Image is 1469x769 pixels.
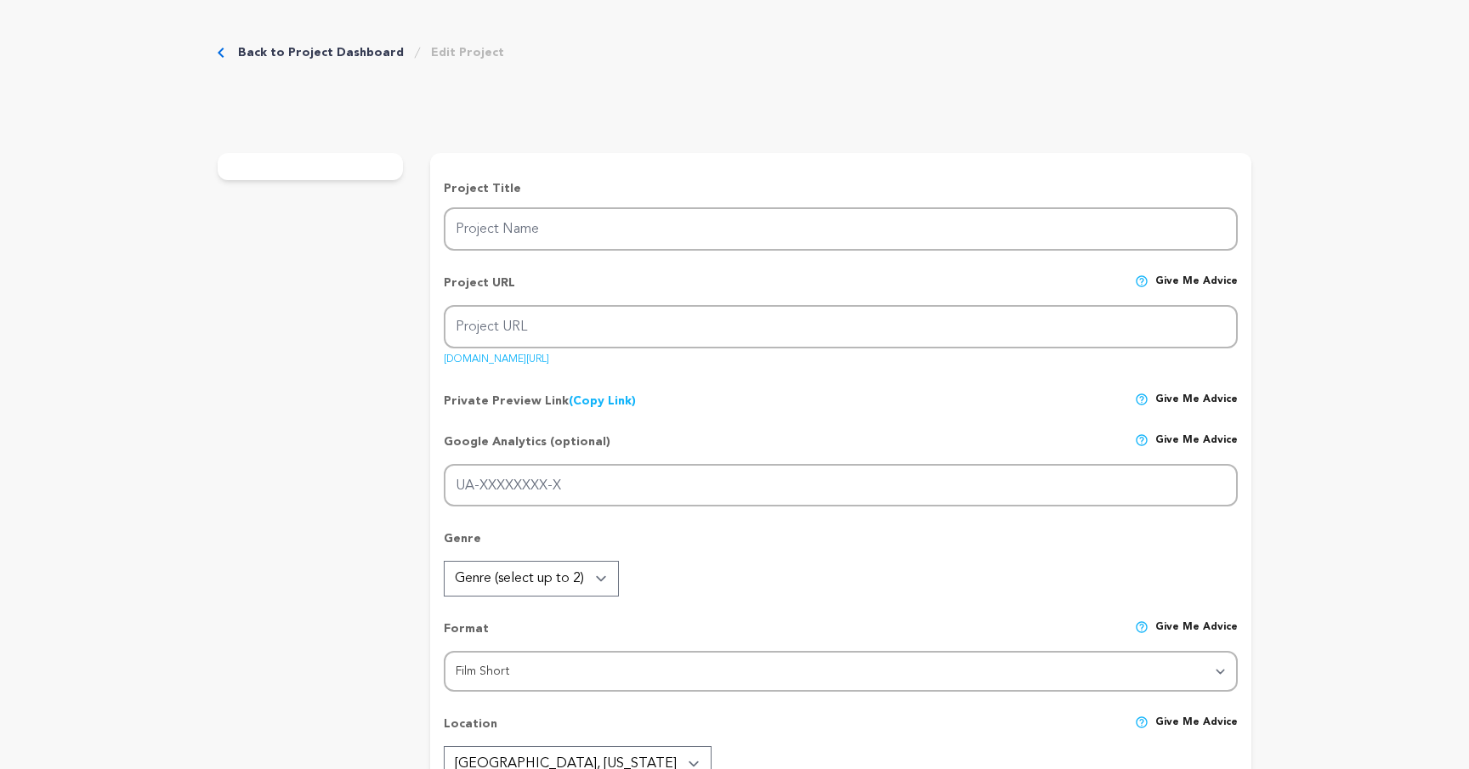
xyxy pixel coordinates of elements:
[1155,274,1238,305] span: Give me advice
[444,348,549,365] a: [DOMAIN_NAME][URL]
[1135,620,1149,634] img: help-circle.svg
[1155,715,1238,746] span: Give me advice
[444,274,515,305] p: Project URL
[1135,433,1149,447] img: help-circle.svg
[431,44,504,61] a: Edit Project
[1155,620,1238,651] span: Give me advice
[444,464,1238,507] input: UA-XXXXXXXX-X
[1135,274,1149,288] img: help-circle.svg
[569,395,636,407] a: (Copy Link)
[444,433,610,464] p: Google Analytics (optional)
[218,44,504,61] div: Breadcrumb
[238,44,404,61] a: Back to Project Dashboard
[444,620,489,651] p: Format
[1135,393,1149,406] img: help-circle.svg
[444,207,1238,251] input: Project Name
[1155,433,1238,464] span: Give me advice
[1135,715,1149,729] img: help-circle.svg
[1155,393,1238,410] span: Give me advice
[444,530,1238,561] p: Genre
[444,305,1238,348] input: Project URL
[444,180,1238,197] p: Project Title
[444,393,636,410] p: Private Preview Link
[444,715,497,746] p: Location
